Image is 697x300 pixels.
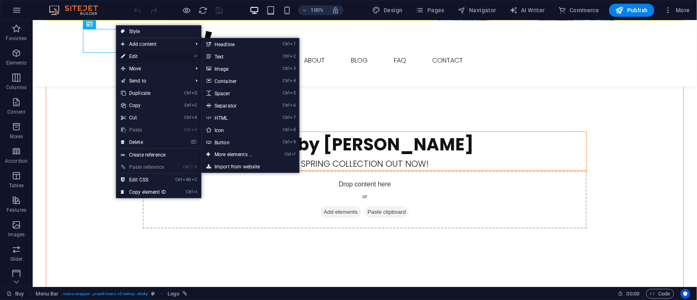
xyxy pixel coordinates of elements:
i: Ctrl [184,103,191,108]
span: Code [650,289,670,299]
i: ⏎ [194,54,197,59]
span: Click to select. Double-click to edit [36,289,58,299]
i: 1 [290,41,296,47]
i: Ctrl [283,115,290,120]
a: ⏎Edit [116,50,171,63]
i: 4 [290,78,296,83]
p: Content [7,109,25,115]
p: Elements [6,60,27,66]
i: Alt [183,177,191,182]
p: Slider [10,256,23,262]
a: CtrlAltCEdit CSS [116,174,171,186]
i: Ctrl [186,189,192,195]
i: 2 [290,54,296,59]
i: This element is linked [183,291,187,296]
i: Ctrl [283,127,290,132]
span: Click to select. Double-click to edit [168,289,179,299]
i: 8 [290,127,296,132]
i: 9 [290,139,296,145]
a: CtrlCCopy [116,99,171,112]
span: Commerce [558,6,599,14]
a: Create reference [116,149,201,161]
i: Ctrl [283,78,290,83]
i: Ctrl [283,139,290,145]
span: More [664,6,690,14]
i: Ctrl [283,54,290,59]
p: Features [7,207,26,213]
a: Ctrl⇧VPaste reference [116,161,171,173]
a: Click to cancel selection. Double-click to open Pages [7,289,24,299]
i: C [192,177,197,182]
span: 00 00 [627,289,639,299]
button: More [661,4,693,17]
button: Navigator [454,4,500,17]
i: ⌦ [191,139,197,145]
span: AI Writer [509,6,545,14]
i: Reload page [199,6,208,15]
a: Ctrl3Image [201,63,269,75]
h6: Session time [618,289,640,299]
button: Usercentrics [681,289,690,299]
p: Images [8,231,25,238]
a: Send to [116,75,189,87]
p: Favorites [6,35,27,42]
span: Paste clipboard [332,186,377,197]
p: Accordion [5,158,28,164]
button: Click here to leave preview mode and continue editing [182,5,192,15]
div: Drop content here [110,150,554,208]
button: Code [646,289,674,299]
p: Tables [9,182,24,189]
a: Ctrl4Container [201,75,269,87]
i: Ctrl [283,66,290,71]
i: ⇧ [190,164,194,170]
h6: 100% [311,5,324,15]
i: I [193,189,197,195]
a: Ctrl⏎More elements ... [201,148,269,161]
a: Ctrl8Icon [201,124,269,136]
button: AI Writer [506,4,548,17]
button: reload [198,5,208,15]
span: . menu-wrapper .preset-menu-v2-ashop .sticky [62,289,148,299]
i: Ctrl [283,103,290,108]
span: : [632,291,634,297]
img: Editor Logo [47,5,108,15]
i: C [192,103,197,108]
span: Design [372,6,403,14]
i: Ctrl [184,115,191,120]
a: Ctrl6Separator [201,99,269,112]
i: Ctrl [183,164,190,170]
a: CtrlDDuplicate [116,87,171,99]
button: Publish [609,4,655,17]
span: Move [116,63,189,75]
a: Ctrl7HTML [201,112,269,124]
button: Commerce [555,4,603,17]
i: Ctrl [184,90,191,96]
span: Publish [616,6,648,14]
button: Design [369,4,406,17]
i: X [192,115,197,120]
p: Columns [6,84,27,91]
i: Ctrl [283,90,290,96]
div: Design (Ctrl+Alt+Y) [369,4,406,17]
span: Navigator [458,6,496,14]
i: 7 [290,115,296,120]
button: 100% [298,5,327,15]
i: Ctrl [285,152,291,157]
a: Ctrl1Headline [201,38,269,50]
i: On resize automatically adjust zoom level to fit chosen device. [332,7,339,14]
a: Style [116,25,201,38]
i: V [195,164,197,170]
span: Pages [416,6,445,14]
a: ⌦Delete [116,136,171,148]
nav: breadcrumb [36,289,187,299]
i: Ctrl [283,41,290,47]
button: Pages [413,4,448,17]
i: Ctrl [176,177,182,182]
i: 3 [290,66,296,71]
span: Add content [116,38,189,50]
i: V [192,127,197,132]
a: Ctrl9Button [201,136,269,148]
a: CtrlICopy element ID [116,186,171,198]
i: Ctrl [184,127,191,132]
i: This element is a customizable preset [151,291,155,296]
